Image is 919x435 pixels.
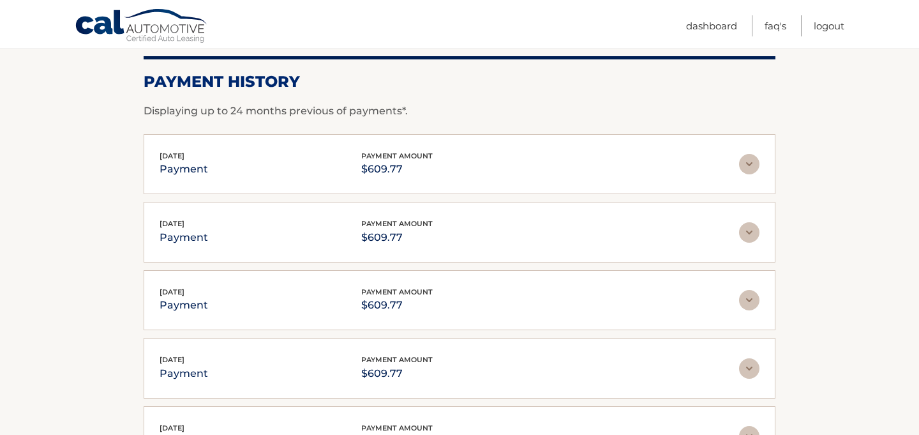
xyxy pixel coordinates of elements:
p: payment [160,365,208,383]
img: accordion-rest.svg [739,358,759,379]
p: Displaying up to 24 months previous of payments*. [144,103,775,119]
span: payment amount [361,424,433,432]
span: [DATE] [160,424,184,432]
a: FAQ's [765,15,786,36]
span: payment amount [361,219,433,228]
p: payment [160,229,208,247]
a: Cal Automotive [75,8,209,45]
span: [DATE] [160,219,184,228]
img: accordion-rest.svg [739,290,759,310]
a: Dashboard [686,15,737,36]
img: accordion-rest.svg [739,154,759,174]
span: [DATE] [160,355,184,364]
p: payment [160,296,208,314]
span: payment amount [361,355,433,364]
span: payment amount [361,151,433,160]
p: payment [160,160,208,178]
p: $609.77 [361,229,433,247]
a: Logout [814,15,844,36]
p: $609.77 [361,296,433,314]
p: $609.77 [361,160,433,178]
h2: Payment History [144,72,775,91]
span: payment amount [361,287,433,296]
span: [DATE] [160,287,184,296]
span: [DATE] [160,151,184,160]
img: accordion-rest.svg [739,222,759,243]
p: $609.77 [361,365,433,383]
